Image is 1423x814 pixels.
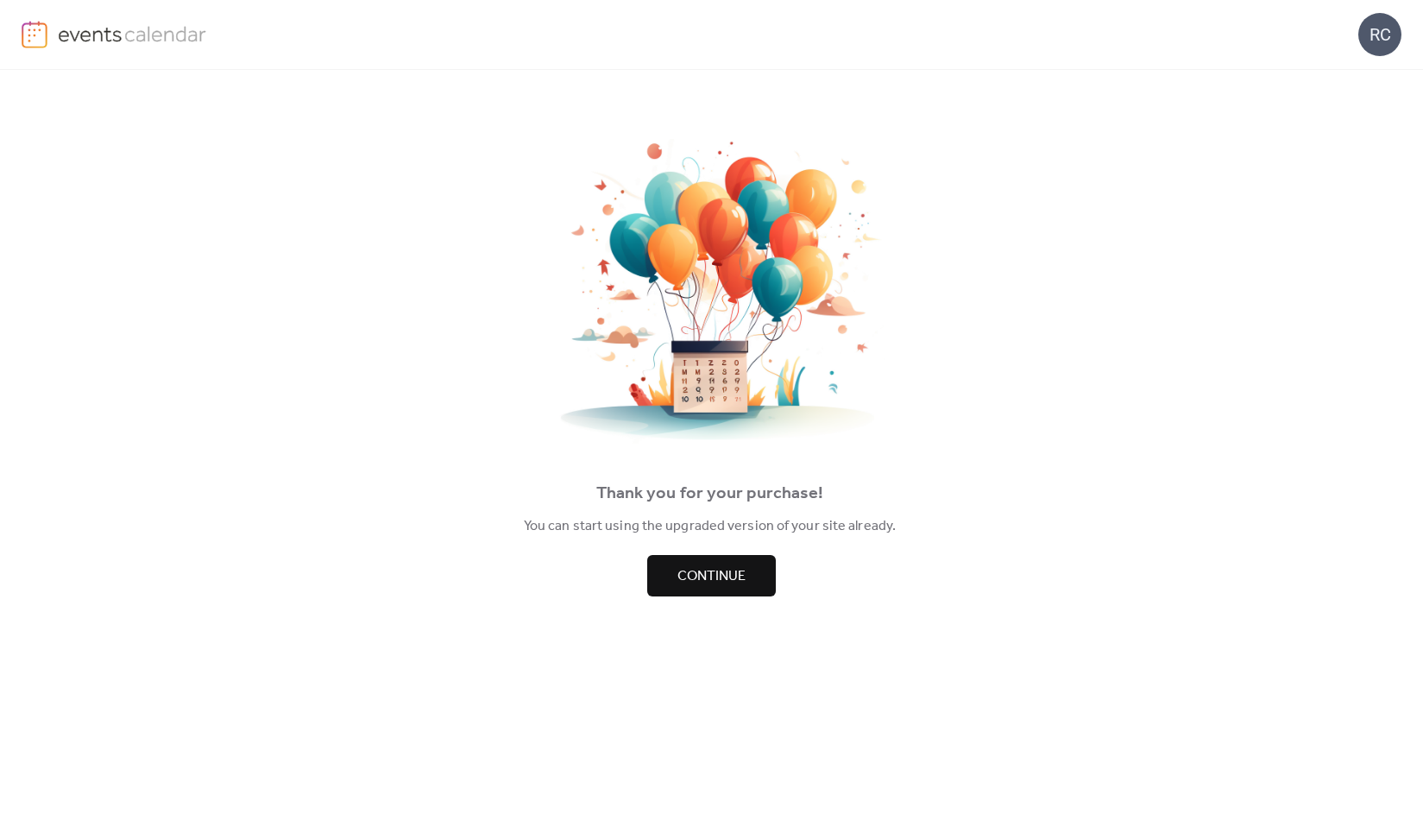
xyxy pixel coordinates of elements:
div: You can start using the upgraded version of your site already. [26,516,1394,537]
img: thankyou.png [539,139,885,444]
button: Continue [647,555,776,596]
div: RC [1358,13,1401,56]
img: logo-type [58,21,207,47]
img: logo [22,21,47,48]
span: Continue [677,566,746,587]
div: Thank you for your purchase! [26,480,1394,508]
